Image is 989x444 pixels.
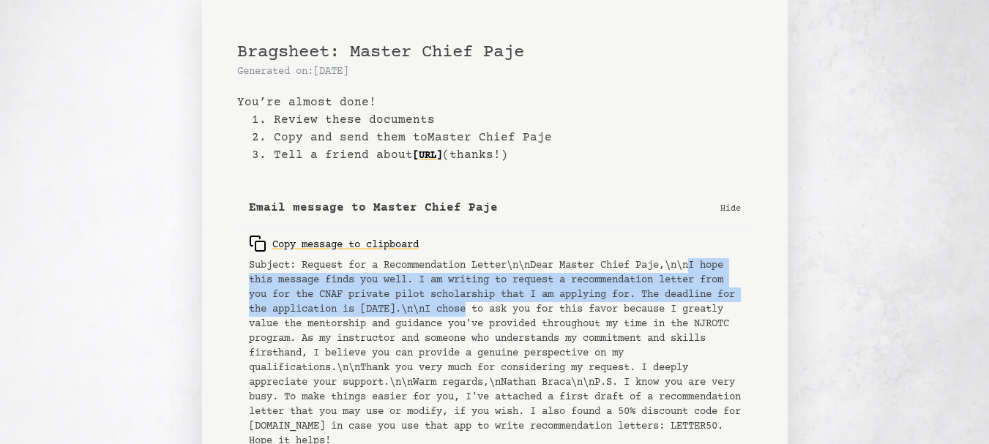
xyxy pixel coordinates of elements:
[237,187,753,229] button: Email message to Master Chief Paje Hide
[252,129,753,146] li: 2. Copy and send them to Master Chief Paje
[252,146,753,164] li: 3. Tell a friend about (thanks!)
[237,94,753,111] b: You’re almost done!
[252,111,753,129] li: 1. Review these documents
[237,42,524,62] span: Bragsheet: Master Chief Paje
[249,235,419,252] div: Copy message to clipboard
[720,200,741,215] p: Hide
[237,64,753,79] p: Generated on: [DATE]
[413,144,442,168] a: [URL]
[249,229,419,258] button: Copy message to clipboard
[249,199,498,217] b: Email message to Master Chief Paje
